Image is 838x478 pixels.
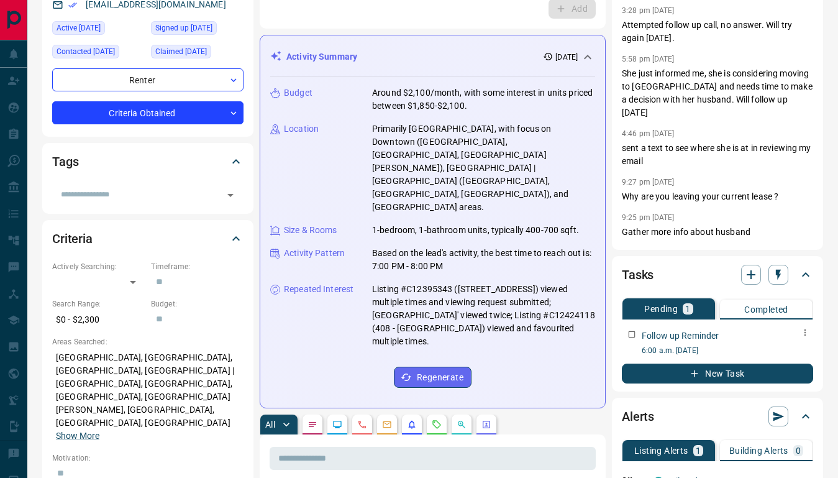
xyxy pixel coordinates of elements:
p: Completed [744,305,788,314]
p: 3:28 pm [DATE] [622,6,675,15]
p: Budget [284,86,312,99]
svg: Email Verified [68,1,77,9]
p: Listing Alerts [634,446,688,455]
h2: Tasks [622,265,654,285]
button: Show More [56,430,99,443]
p: Activity Pattern [284,247,345,260]
div: Sat Oct 11 2025 [52,45,145,62]
p: 0 [796,446,801,455]
div: Alerts [622,402,813,431]
p: 5:58 pm [DATE] [622,55,675,63]
p: Around $2,100/month, with some interest in units priced between $1,850-$2,100. [372,86,595,113]
p: Budget: [151,298,244,310]
svg: Opportunities [457,420,467,430]
p: Listing #C12395343 ([STREET_ADDRESS]) viewed multiple times and viewing request submitted; [GEOGR... [372,283,595,348]
svg: Agent Actions [481,420,491,430]
div: Tue Sep 30 2025 [52,21,145,39]
svg: Emails [382,420,392,430]
p: Follow up Reminder [642,329,719,342]
span: Claimed [DATE] [155,45,207,58]
span: Signed up [DATE] [155,22,212,34]
div: Tasks [622,260,813,290]
p: 1 [696,446,701,455]
h2: Tags [52,152,78,172]
p: Motivation: [52,453,244,464]
div: Renter [52,68,244,91]
h2: Alerts [622,407,654,426]
div: Sun Aug 04 2019 [151,21,244,39]
p: 6:00 a.m. [DATE] [642,345,813,356]
p: 4:46 pm [DATE] [622,129,675,138]
p: Primarily [GEOGRAPHIC_DATA], with focus on Downtown ([GEOGRAPHIC_DATA], [GEOGRAPHIC_DATA], [GEOGR... [372,122,595,214]
p: All [265,420,275,429]
p: Size & Rooms [284,224,337,237]
div: Wed Sep 24 2025 [151,45,244,62]
p: Attempted follow up call, no answer. Will try again [DATE]. [622,19,813,45]
p: Actively Searching: [52,261,145,272]
span: Active [DATE] [57,22,101,34]
p: Pending [644,305,678,313]
p: $0 - $2,300 [52,310,145,330]
button: Regenerate [394,367,471,388]
p: 9:25 pm [DATE] [622,213,675,222]
p: Activity Summary [286,50,357,63]
svg: Notes [307,420,317,430]
p: Why are you leaving your current lease ? [622,190,813,203]
p: Search Range: [52,298,145,310]
p: Location [284,122,319,136]
p: [DATE] [555,52,578,63]
p: 1-bedroom, 1-bathroom units, typically 400-700 sqft. [372,224,579,237]
h2: Criteria [52,229,93,249]
p: She just informed me, she is considering moving to [GEOGRAPHIC_DATA] and needs time to make a dec... [622,67,813,119]
svg: Requests [432,420,442,430]
span: Contacted [DATE] [57,45,115,58]
div: Criteria Obtained [52,101,244,124]
p: 9:27 pm [DATE] [622,178,675,186]
div: Criteria [52,224,244,254]
p: Timeframe: [151,261,244,272]
button: New Task [622,364,813,384]
p: Areas Searched: [52,336,244,347]
div: Activity Summary[DATE] [270,45,595,68]
p: Gather more info about husband [622,226,813,239]
svg: Lead Browsing Activity [332,420,342,430]
p: Repeated Interest [284,283,353,296]
p: sent a text to see where she is at in reviewing my email [622,142,813,168]
svg: Listing Alerts [407,420,417,430]
p: Building Alerts [729,446,788,455]
p: [GEOGRAPHIC_DATA], [GEOGRAPHIC_DATA], [GEOGRAPHIC_DATA], [GEOGRAPHIC_DATA] | [GEOGRAPHIC_DATA], [... [52,347,244,446]
p: Based on the lead's activity, the best time to reach out is: 7:00 PM - 8:00 PM [372,247,595,273]
button: Open [222,186,239,204]
p: 1 [685,305,690,313]
svg: Calls [357,420,367,430]
div: Tags [52,147,244,177]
